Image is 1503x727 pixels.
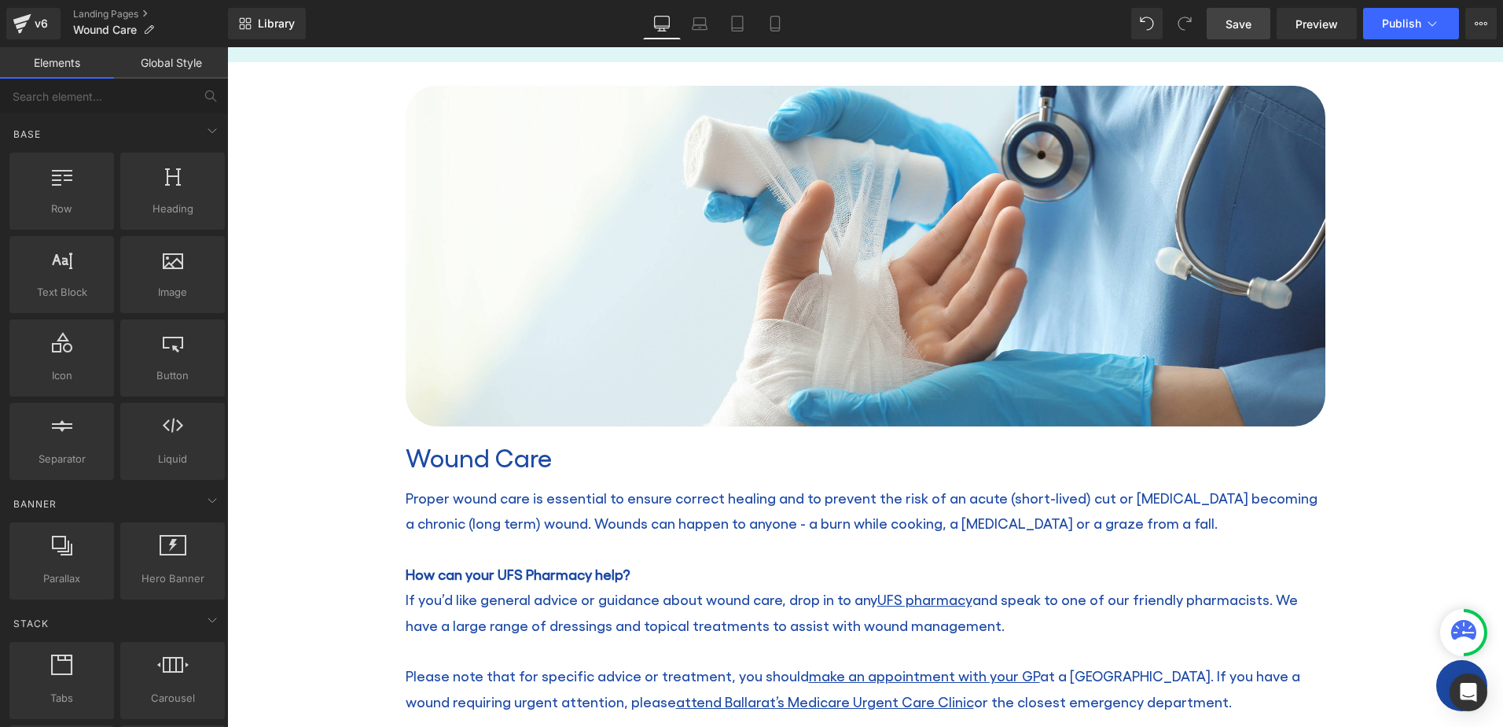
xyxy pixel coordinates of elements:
[125,201,220,217] span: Heading
[1450,673,1487,711] div: Open Intercom Messenger
[14,367,109,384] span: Icon
[31,13,51,34] div: v6
[1295,16,1338,32] span: Preview
[73,8,228,20] a: Landing Pages
[178,518,403,535] span: How can your UFS Pharmacy help?
[1226,16,1251,32] span: Save
[681,8,718,39] a: Laptop
[14,451,109,467] span: Separator
[1277,8,1357,39] a: Preview
[1131,8,1163,39] button: Undo
[12,127,42,142] span: Base
[12,616,50,631] span: Stack
[14,284,109,301] span: Text Block
[114,47,228,79] a: Global Style
[258,17,295,31] span: Library
[125,451,220,467] span: Liquid
[6,8,61,39] a: v6
[125,570,220,587] span: Hero Banner
[125,367,220,384] span: Button
[1465,8,1497,39] button: More
[449,646,747,662] a: attend Ballarat’s Medicare Urgent Care Clinic
[73,24,137,36] span: Wound Care
[582,620,813,637] a: make an appointment with your GP
[14,201,109,217] span: Row
[1363,8,1459,39] button: Publish
[650,544,745,560] a: UFS pharmacy
[756,8,794,39] a: Mobile
[1382,17,1421,30] span: Publish
[228,8,306,39] a: New Library
[14,570,109,587] span: Parallax
[125,690,220,707] span: Carousel
[125,284,220,301] span: Image
[178,544,1071,585] span: If you’d like general advice or guidance about wound care, drop in to any and speak to one of our...
[178,442,1090,484] span: Proper wound care is essential to ensure correct healing and to prevent the risk of an acute (sho...
[12,496,58,511] span: Banner
[1169,8,1200,39] button: Redo
[178,395,1098,425] h2: Wound Care
[643,8,681,39] a: Desktop
[718,8,756,39] a: Tablet
[14,690,109,707] span: Tabs
[178,620,1073,662] span: Please note that for specific advice or treatment, you should at a [GEOGRAPHIC_DATA]. If you have...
